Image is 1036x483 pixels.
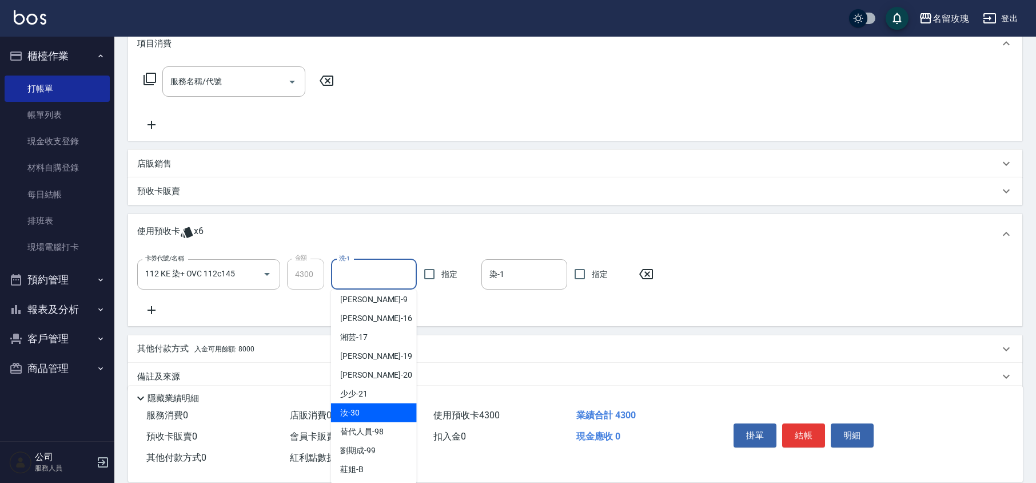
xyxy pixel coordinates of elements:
[340,331,368,343] span: 湘芸 -17
[886,7,909,30] button: save
[145,254,184,263] label: 卡券代號/名稱
[146,410,188,421] span: 服務消費 0
[137,225,180,243] p: 使用預收卡
[35,452,93,463] h5: 公司
[5,265,110,295] button: 預約管理
[128,150,1022,177] div: 店販銷售
[5,102,110,128] a: 帳單列表
[340,388,368,400] span: 少少 -21
[433,431,466,442] span: 扣入金 0
[914,7,974,30] button: 名留玫瑰
[128,335,1022,363] div: 其他付款方式入金可用餘額: 8000
[128,25,1022,62] div: 項目消費
[576,410,636,421] span: 業績合計 4300
[340,426,384,438] span: 替代人員 -98
[290,431,341,442] span: 會員卡販賣 0
[194,345,254,353] span: 入金可用餘額: 8000
[128,177,1022,205] div: 預收卡販賣
[340,312,412,324] span: [PERSON_NAME] -16
[433,410,500,421] span: 使用預收卡 4300
[831,423,874,448] button: 明細
[9,451,32,474] img: Person
[5,41,110,71] button: 櫃檯作業
[137,38,172,50] p: 項目消費
[137,158,172,170] p: 店販銷售
[290,410,332,421] span: 店販消費 0
[35,463,93,473] p: 服務人員
[283,73,301,91] button: Open
[576,431,620,442] span: 現金應收 0
[5,128,110,155] a: 現金收支登錄
[146,452,206,463] span: 其他付款方式 0
[5,295,110,324] button: 報表及分析
[14,10,46,25] img: Logo
[340,294,408,306] span: [PERSON_NAME] -9
[137,343,254,355] p: 其他付款方式
[5,354,110,383] button: 商品管理
[340,407,360,419] span: 汝 -30
[340,445,376,457] span: 劉期成 -99
[148,393,199,405] p: 隱藏業績明細
[5,155,110,181] a: 材料自購登錄
[128,214,1022,254] div: 使用預收卡x6
[592,268,608,280] span: 指定
[290,452,350,463] span: 紅利點數折抵 0
[441,268,457,280] span: 指定
[258,265,276,283] button: Open
[128,363,1022,390] div: 備註及來源
[339,254,350,263] label: 洗-1
[340,464,364,476] span: 莊姐 -B
[734,423,776,448] button: 掛單
[978,8,1022,29] button: 登出
[782,423,825,448] button: 結帳
[340,350,412,362] span: [PERSON_NAME] -19
[340,369,412,381] span: [PERSON_NAME] -20
[5,76,110,102] a: 打帳單
[146,431,197,442] span: 預收卡販賣 0
[5,324,110,354] button: 客戶管理
[5,181,110,208] a: 每日結帳
[194,225,204,243] span: x6
[5,234,110,260] a: 現場電腦打卡
[933,11,969,26] div: 名留玫瑰
[295,254,307,262] label: 金額
[5,208,110,234] a: 排班表
[137,371,180,383] p: 備註及來源
[137,185,180,197] p: 預收卡販賣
